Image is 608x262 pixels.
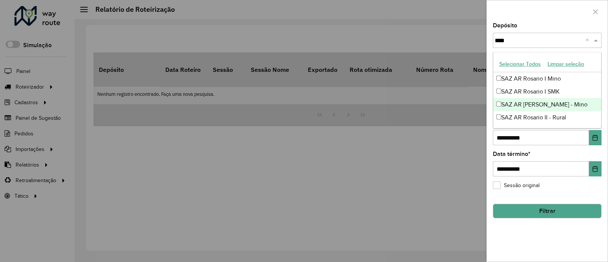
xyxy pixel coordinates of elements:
[544,58,587,70] button: Limpar seleção
[493,21,517,30] label: Depósito
[589,161,602,176] button: Choose Date
[493,149,530,159] label: Data término
[493,181,540,189] label: Sessão original
[493,204,602,218] button: Filtrar
[589,130,602,145] button: Choose Date
[496,58,544,70] button: Selecionar Todos
[493,52,602,129] ng-dropdown-panel: Options list
[493,111,601,124] div: SAZ AR Rosario II - Rural
[586,36,592,45] span: Clear all
[493,98,601,111] div: SAZ AR [PERSON_NAME] - Mino
[493,85,601,98] div: SAZ AR Rosario I SMK
[493,72,601,85] div: SAZ AR Rosario I Mino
